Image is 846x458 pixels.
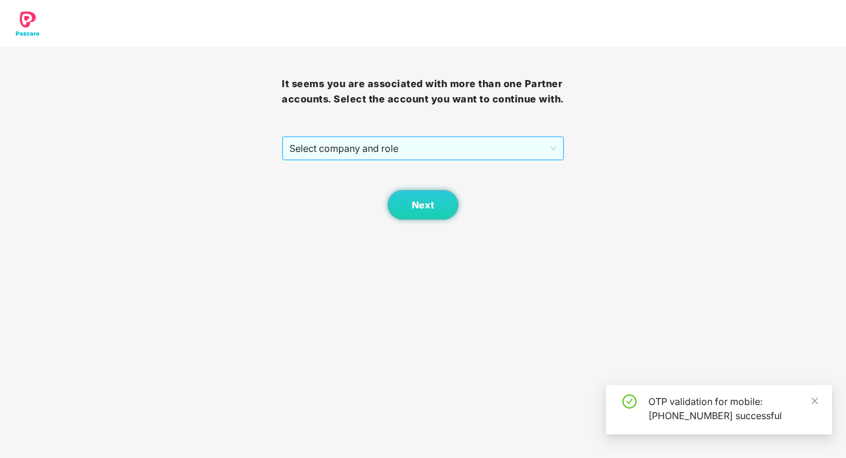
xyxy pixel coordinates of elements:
span: check-circle [622,394,637,409]
span: Select company and role [289,137,556,160]
span: close [811,397,819,405]
h3: It seems you are associated with more than one Partner accounts. Select the account you want to c... [282,77,564,107]
button: Next [388,190,458,220]
div: OTP validation for mobile: [PHONE_NUMBER] successful [648,394,818,423]
span: Next [412,200,434,211]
